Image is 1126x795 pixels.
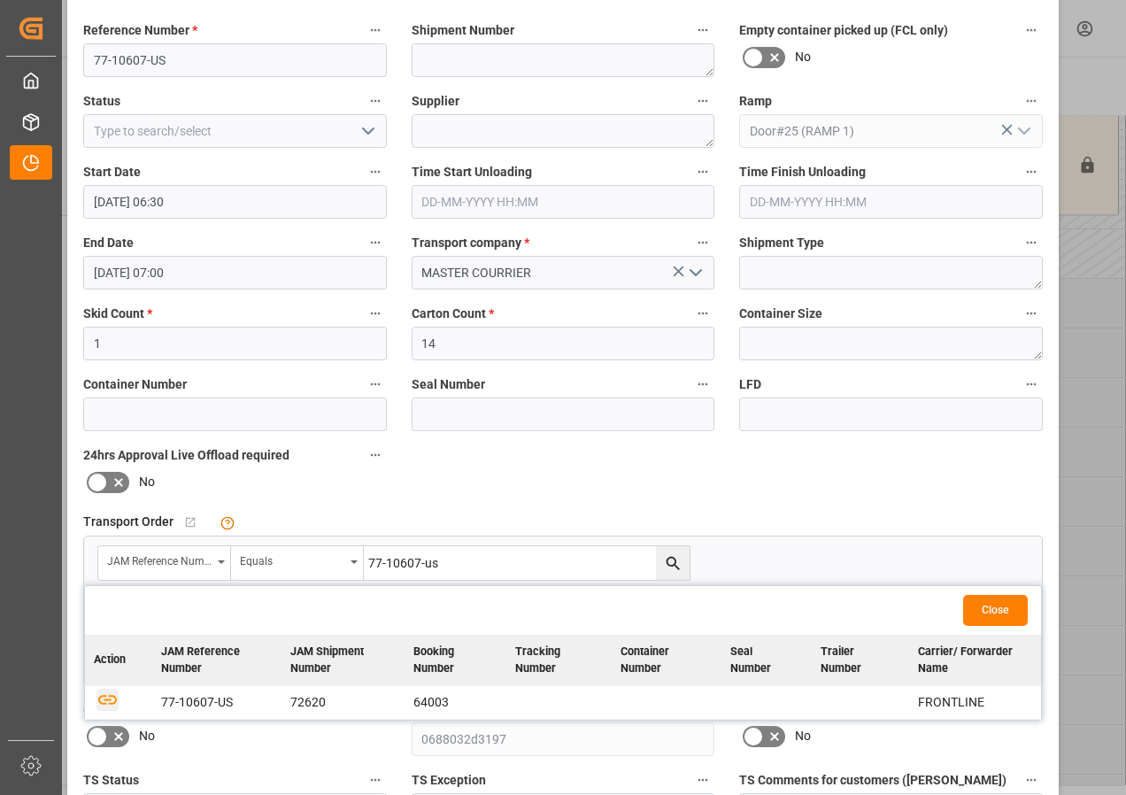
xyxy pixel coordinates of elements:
button: LFD [1020,373,1043,396]
button: Carton Count * [691,302,714,325]
button: Close [963,595,1028,626]
input: DD-MM-YYYY HH:MM [83,256,387,289]
button: Time Start Unloading [691,160,714,183]
span: 24hrs Approval Live Offload required [83,446,289,465]
span: Transport company [412,234,529,252]
button: Shipment Number [691,19,714,42]
span: Container Number [83,375,187,394]
span: Transport Order [83,513,174,531]
button: open menu [353,118,380,145]
span: email notification [83,700,183,719]
input: DD-MM-YYYY HH:MM [83,185,387,219]
button: Shipment Type [1020,231,1043,254]
button: Container Size [1020,302,1043,325]
button: TS Comments for customers ([PERSON_NAME]) [1020,768,1043,791]
input: DD-MM-YYYY HH:MM [412,185,715,219]
th: JAM Shipment Number [281,635,405,686]
button: Skid Count * [364,302,387,325]
button: Container Number [364,373,387,396]
span: No [139,727,155,745]
span: TS Status [83,771,139,790]
td: 64003 [405,686,506,720]
span: Time Finish Unloading [739,163,866,181]
span: Carton Count [412,305,494,323]
span: Reference Number [83,21,197,40]
div: Equals [240,549,344,569]
button: open menu [682,259,708,287]
button: Start Date [364,160,387,183]
td: 72620 [281,686,405,720]
span: LFD [739,375,761,394]
button: Empty container picked up (FCL only) [1020,19,1043,42]
button: Transport company * [691,231,714,254]
button: Supplier [691,89,714,112]
th: Action [85,635,152,686]
button: open menu [1009,118,1036,145]
th: Trailer Number [812,635,909,686]
button: Time Finish Unloading [1020,160,1043,183]
span: No [139,473,155,491]
button: open menu [231,546,364,580]
span: Shipment Type [739,234,824,252]
span: Seal Number [412,375,485,394]
td: 77-10607-US [152,686,281,720]
span: Supplier [412,92,459,111]
th: JAM Reference Number [152,635,281,686]
button: open menu [98,546,231,580]
div: JAM Reference Number [107,549,212,569]
button: End Date [364,231,387,254]
button: TS Status [364,768,387,791]
span: Status [83,92,120,111]
span: Ramp [739,92,772,111]
span: Container Size [739,305,822,323]
button: TS Exception [691,768,714,791]
input: DD-MM-YYYY HH:MM [739,185,1043,219]
span: Start Date [83,163,141,181]
input: Type to search/select [83,114,387,148]
button: Ramp [1020,89,1043,112]
button: 24hrs Approval Live Offload required [364,444,387,467]
input: Type to search [364,546,690,580]
span: Skid Count [83,305,152,323]
th: Seal Number [721,635,812,686]
span: Shipment Number [412,21,514,40]
input: Type to search/select [739,114,1043,148]
button: Reference Number * [364,19,387,42]
button: search button [656,546,690,580]
th: Container Number [612,635,721,686]
button: Seal Number [691,373,714,396]
td: FRONTLINE [909,686,1041,720]
span: TS Exception [412,771,486,790]
span: TS Comments for customers ([PERSON_NAME]) [739,771,1006,790]
span: No [795,48,811,66]
th: Booking Number [405,635,506,686]
span: Time Start Unloading [412,163,532,181]
span: End Date [83,234,134,252]
th: Tracking Number [506,635,613,686]
th: Carrier/ Forwarder Name [909,635,1041,686]
span: No [795,727,811,745]
button: Status [364,89,387,112]
span: Empty container picked up (FCL only) [739,21,948,40]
